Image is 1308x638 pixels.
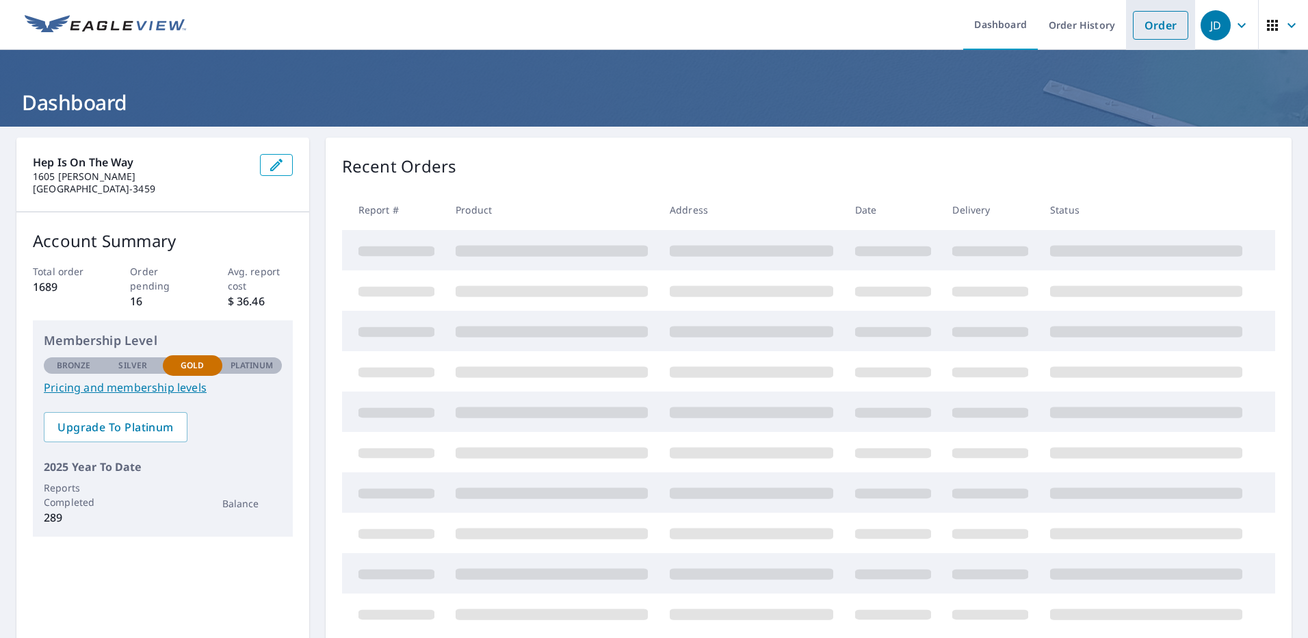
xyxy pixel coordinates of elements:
[844,190,942,230] th: Date
[659,190,844,230] th: Address
[118,359,147,372] p: Silver
[228,293,293,309] p: $ 36.46
[33,183,249,195] p: [GEOGRAPHIC_DATA]-3459
[44,509,103,526] p: 289
[130,264,195,293] p: Order pending
[33,154,249,170] p: Hep is on the way
[130,293,195,309] p: 16
[228,264,293,293] p: Avg. report cost
[44,331,282,350] p: Membership Level
[55,420,176,435] span: Upgrade To Platinum
[33,264,98,279] p: Total order
[44,459,282,475] p: 2025 Year To Date
[342,154,457,179] p: Recent Orders
[222,496,282,511] p: Balance
[44,379,282,396] a: Pricing and membership levels
[57,359,91,372] p: Bronze
[1133,11,1188,40] a: Order
[33,229,293,253] p: Account Summary
[44,481,103,509] p: Reports Completed
[25,15,186,36] img: EV Logo
[16,88,1292,116] h1: Dashboard
[1039,190,1253,230] th: Status
[33,279,98,295] p: 1689
[44,412,187,442] a: Upgrade To Platinum
[33,170,249,183] p: 1605 [PERSON_NAME]
[181,359,204,372] p: Gold
[445,190,659,230] th: Product
[941,190,1039,230] th: Delivery
[1201,10,1231,40] div: JD
[231,359,274,372] p: Platinum
[342,190,445,230] th: Report #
